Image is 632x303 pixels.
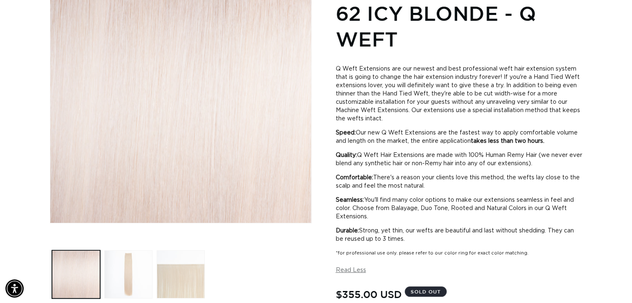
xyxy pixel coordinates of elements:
[336,175,373,181] b: Comfortable:
[405,286,447,297] span: Sold out
[336,0,582,52] h1: 62 Icy Blonde - Q Weft
[336,228,574,242] span: Strong, yet thin, our wefts are beautiful and last without shedding. They can be reused up to 3 t...
[471,138,544,144] b: takes less than two hours.
[336,66,580,122] span: Q Weft Extensions are our newest and best professional weft hair extension system that is going t...
[336,152,582,166] span: Q Weft Hair Extensions are made with 100% Human Remy Hair (we never ever blend any synthetic hair...
[336,197,574,220] span: You'll find many color options to make our extensions seamless in feel and color. Choose from Bal...
[336,152,357,158] b: Quality:
[336,286,402,302] span: $355.00 USD
[590,263,632,303] iframe: Chat Widget
[336,175,580,189] span: There's a reason your clients love this method, the wefts lay close to the scalp and feel the mos...
[336,197,364,203] b: Seamless:
[336,267,366,274] button: Read Less
[52,250,100,298] button: Load image 1 in gallery view
[336,249,582,257] p: *for professional use only. please refer to our color ring for exact color matching.
[104,250,152,298] button: Load image 2 in gallery view
[336,130,356,136] b: Speed:
[336,228,359,234] b: Durable:
[157,250,205,298] button: Load image 3 in gallery view
[336,130,578,144] span: Our new Q Weft Extensions are the fastest way to apply comfortable volume and length on the marke...
[5,279,24,298] div: Accessibility Menu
